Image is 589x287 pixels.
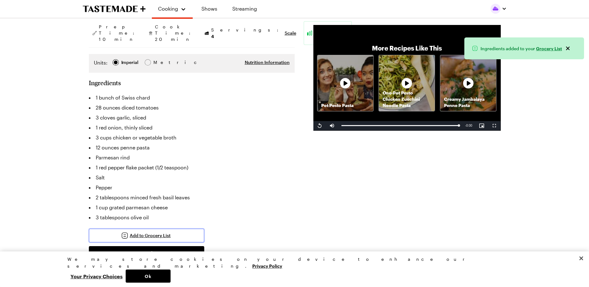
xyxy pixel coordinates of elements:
[158,2,186,15] button: Cooking
[490,4,507,14] button: Profile picture
[245,59,290,66] button: Nutrition Information
[89,246,204,260] button: Get Ingredients
[89,163,295,173] li: 1 red pepper flake packet (1/2 teaspoon)
[574,251,588,265] button: Close
[153,59,167,66] span: Metric
[89,202,295,212] li: 1 cup grated parmesan cheese
[89,79,121,86] h2: Ingredients
[67,270,126,283] button: Your Privacy Choices
[89,133,295,143] li: 3 cups chicken or vegetable broth
[317,102,373,109] p: Pot Pesto Pasta
[379,55,435,111] a: One-Pot Pesto Chicken Zucchini Noodle PastaRecipe image thumbnail
[341,125,459,126] div: Progress Bar
[89,182,295,192] li: Pepper
[67,256,516,283] div: Privacy
[83,5,146,12] a: To Tastemade Home Page
[121,59,138,66] div: Imperial
[155,24,194,42] span: Cook Time: 20 min
[126,270,171,283] button: Ok
[89,143,295,153] li: 12 ounces penne pasta
[326,121,338,130] button: Mute
[440,96,496,109] p: Creamy Jambalaya Penne Pasta
[466,124,472,127] span: 0:00
[94,59,108,66] label: Units:
[536,45,562,51] a: Grocery List
[564,45,571,52] button: Close
[285,30,296,36] button: Scale
[89,212,295,222] li: 3 tablespoons olive oil
[252,263,282,269] a: More information about your privacy, opens in a new tab
[379,90,435,109] p: One-Pot Pesto Chicken Zucchini Noodle Pasta
[89,123,295,133] li: 1 red onion, thinly sliced
[94,59,167,68] div: Imperial Metric
[490,4,500,14] img: Profile picture
[89,192,295,202] li: 2 tablespoons minced fresh basil leaves
[89,103,295,113] li: 28 ounces diced tomatoes
[89,229,204,242] button: Add to Grocery List
[313,121,326,130] button: Replay
[67,256,516,270] div: We may store cookies on your device to enhance our services and marketing.
[211,27,282,40] span: Servings:
[121,59,139,66] span: Imperial
[89,93,295,103] li: 1 bunch of Swiss chard
[89,113,295,123] li: 3 cloves garlic, sliced
[480,46,562,51] p: Ingredients added to your
[211,33,214,39] span: 4
[99,24,138,42] span: Prep Time: 10 min
[89,153,295,163] li: Parmesan rind
[440,55,496,111] a: Creamy Jambalaya Penne PastaRecipe image thumbnail
[158,6,178,12] span: Cooking
[465,124,466,127] span: -
[153,59,167,66] div: Metric
[476,121,488,130] button: Picture-in-Picture
[130,232,171,239] span: Add to Grocery List
[89,173,295,182] li: Salt
[488,121,500,130] button: Fullscreen
[317,55,374,111] a: Pot Pesto PastaRecipe image thumbnail
[372,44,442,52] p: More Recipes Like This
